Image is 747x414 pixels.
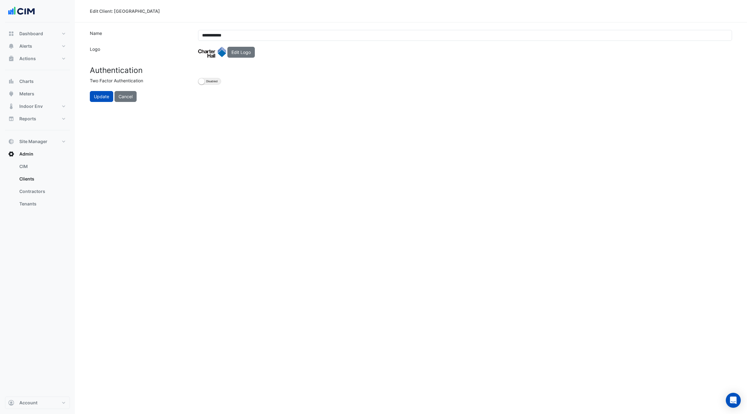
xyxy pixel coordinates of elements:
span: Dashboard [19,31,43,37]
app-icon: Alerts [8,43,14,49]
app-icon: Charts [8,78,14,84]
img: Company Logo [7,5,36,17]
button: Reports [5,113,70,125]
button: Actions [5,52,70,65]
div: Open Intercom Messenger [726,393,741,408]
label: Logo [86,46,194,58]
button: Charts [5,75,70,88]
button: Dashboard [5,27,70,40]
a: Contractors [14,185,70,198]
span: Charts [19,78,34,84]
label: Name [86,30,194,41]
app-icon: Indoor Env [8,103,14,109]
app-icon: Dashboard [8,31,14,37]
span: Site Manager [19,138,47,145]
app-icon: Reports [8,116,14,122]
a: Clients [14,173,70,185]
label: Two Factor Authentication [86,77,194,86]
a: CIM [14,160,70,173]
span: Indoor Env [19,103,43,109]
button: Indoor Env [5,100,70,113]
span: Account [19,400,37,406]
app-icon: Actions [8,55,14,62]
h3: Authentication [90,66,732,75]
a: Tenants [14,198,70,210]
div: Admin [5,160,70,213]
button: Cancel [114,91,137,102]
div: Edit Client: [GEOGRAPHIC_DATA] [90,8,160,14]
span: Meters [19,91,34,97]
button: Update [90,91,113,102]
button: Admin [5,148,70,160]
span: Reports [19,116,36,122]
span: Actions [19,55,36,62]
button: Edit Logo [227,47,255,58]
app-icon: Admin [8,151,14,157]
img: client-6-845b0820-0f07-4b1f-9cec-778f41139e08 [198,46,226,58]
span: Alerts [19,43,32,49]
app-icon: Meters [8,91,14,97]
button: Alerts [5,40,70,52]
button: Meters [5,88,70,100]
app-icon: Site Manager [8,138,14,145]
button: Site Manager [5,135,70,148]
button: Account [5,397,70,409]
span: Admin [19,151,33,157]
